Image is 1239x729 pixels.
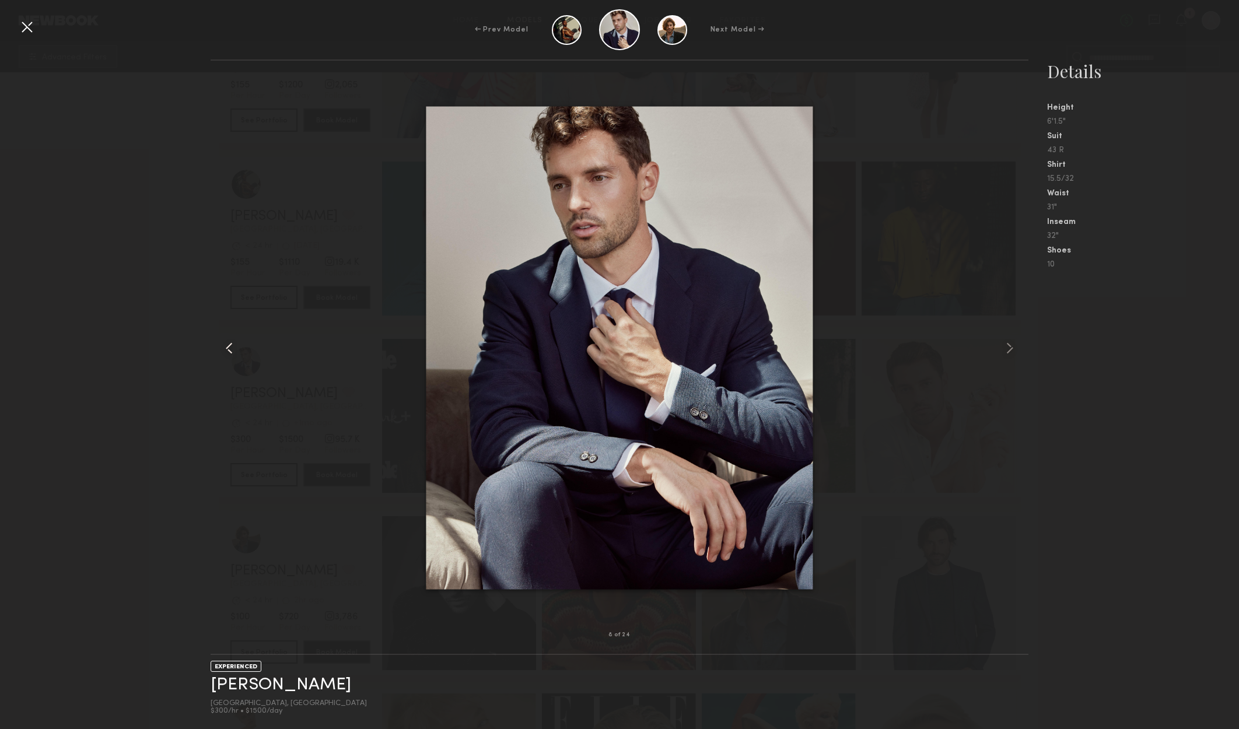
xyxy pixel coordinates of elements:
a: [PERSON_NAME] [211,676,351,694]
div: Shoes [1047,247,1239,255]
div: 8 of 24 [608,632,631,638]
div: $300/hr • $1500/day [211,707,367,715]
div: 15.5/32 [1047,175,1239,183]
div: Next Model → [710,24,765,35]
div: ← Prev Model [475,24,528,35]
div: 32" [1047,232,1239,240]
div: [GEOGRAPHIC_DATA], [GEOGRAPHIC_DATA] [211,700,367,707]
div: 43 R [1047,146,1239,155]
div: Suit [1047,132,1239,141]
div: 31" [1047,204,1239,212]
div: Waist [1047,190,1239,198]
div: Details [1047,59,1239,83]
div: 10 [1047,261,1239,269]
div: Height [1047,104,1239,112]
div: Shirt [1047,161,1239,169]
div: Inseam [1047,218,1239,226]
div: 6'1.5" [1047,118,1239,126]
div: EXPERIENCED [211,661,261,672]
